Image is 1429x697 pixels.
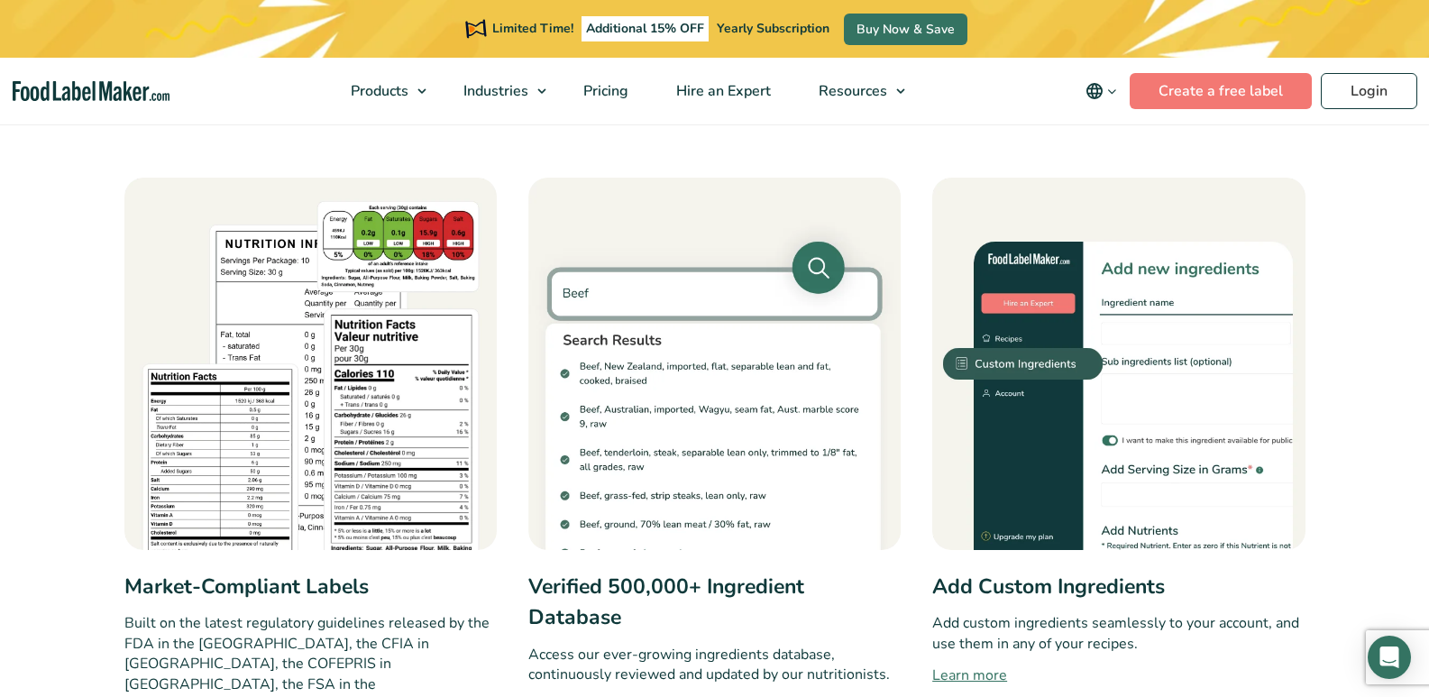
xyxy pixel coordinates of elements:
[578,81,630,101] span: Pricing
[528,645,901,685] p: Access our ever-growing ingredients database, continuously reviewed and updated by our nutritioni...
[653,58,791,124] a: Hire an Expert
[560,58,648,124] a: Pricing
[932,613,1305,654] p: Add custom ingredients seamlessly to your account, and use them in any of your recipes.
[327,58,435,124] a: Products
[528,572,901,634] h3: Verified 500,000+ Ingredient Database
[492,20,573,37] span: Limited Time!
[844,14,967,45] a: Buy Now & Save
[1130,73,1312,109] a: Create a free label
[458,81,530,101] span: Industries
[1368,636,1411,679] div: Open Intercom Messenger
[345,81,410,101] span: Products
[795,58,914,124] a: Resources
[582,16,709,41] span: Additional 15% OFF
[813,81,889,101] span: Resources
[932,665,1305,686] a: Learn more
[440,58,555,124] a: Industries
[671,81,773,101] span: Hire an Expert
[717,20,829,37] span: Yearly Subscription
[932,572,1305,603] h3: Add Custom Ingredients
[1321,73,1417,109] a: Login
[124,572,497,603] h3: Market-Compliant Labels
